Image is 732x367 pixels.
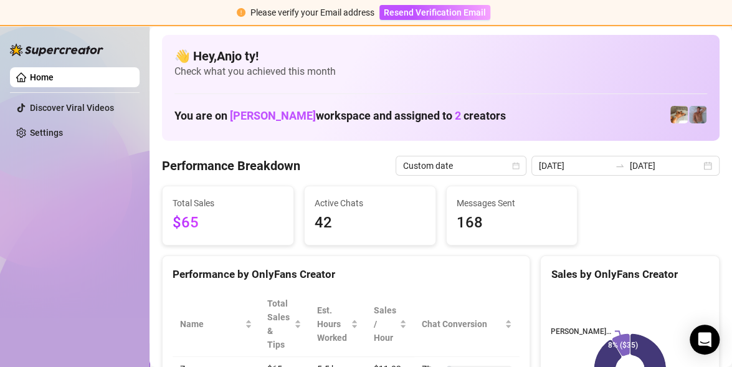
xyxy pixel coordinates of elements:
span: [PERSON_NAME] [230,109,316,122]
text: [PERSON_NAME]… [549,327,611,336]
span: exclamation-circle [237,8,245,17]
img: logo-BBDzfeDw.svg [10,44,103,56]
span: Chat Conversion [422,317,502,331]
h4: 👋 Hey, Anjo ty ! [174,47,707,65]
a: Home [30,72,54,82]
img: Joey [689,106,706,123]
span: Total Sales & Tips [267,297,292,351]
div: Est. Hours Worked [316,303,348,345]
span: $65 [173,211,283,235]
span: Active Chats [315,196,425,210]
h1: You are on workspace and assigned to creators [174,109,506,123]
th: Name [173,292,260,357]
span: Custom date [403,156,519,175]
span: swap-right [615,161,625,171]
th: Sales / Hour [366,292,414,357]
span: Name [180,317,242,331]
div: Sales by OnlyFans Creator [551,266,709,283]
span: Messages Sent [457,196,568,210]
img: Zac [670,106,688,123]
div: Open Intercom Messenger [690,325,720,355]
div: Please verify your Email address [250,6,374,19]
span: to [615,161,625,171]
span: Resend Verification Email [384,7,486,17]
h4: Performance Breakdown [162,157,300,174]
span: Sales / Hour [373,303,397,345]
th: Total Sales & Tips [260,292,309,357]
a: Settings [30,128,63,138]
span: Total Sales [173,196,283,210]
th: Chat Conversion [414,292,520,357]
span: 168 [457,211,568,235]
span: calendar [512,162,520,169]
span: 42 [315,211,425,235]
input: End date [630,159,701,173]
a: Discover Viral Videos [30,103,114,113]
span: Check what you achieved this month [174,65,707,79]
input: Start date [539,159,610,173]
button: Resend Verification Email [379,5,490,20]
span: 2 [455,109,461,122]
div: Performance by OnlyFans Creator [173,266,520,283]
